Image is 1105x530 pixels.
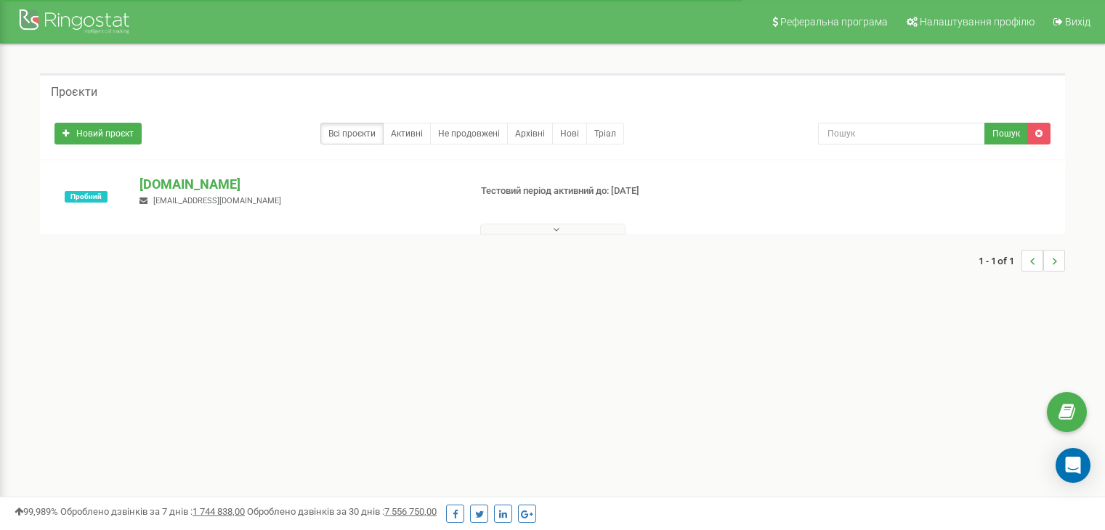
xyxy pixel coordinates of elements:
[507,123,553,144] a: Архівні
[384,506,437,517] u: 7 556 750,00
[430,123,508,144] a: Не продовжені
[1056,448,1090,483] div: Open Intercom Messenger
[979,235,1065,286] nav: ...
[481,184,713,198] p: Тестовий період активний до: [DATE]
[1065,16,1090,28] span: Вихід
[320,123,384,144] a: Всі проєкти
[153,196,281,205] span: [EMAIL_ADDRESS][DOMAIN_NAME]
[780,16,888,28] span: Реферальна програма
[818,123,985,144] input: Пошук
[51,86,97,99] h5: Проєкти
[586,123,624,144] a: Тріал
[193,506,245,517] u: 1 744 838,00
[984,123,1028,144] button: Пошук
[65,191,108,203] span: Пробний
[920,16,1035,28] span: Налаштування профілю
[54,123,142,144] a: Новий проєкт
[552,123,587,144] a: Нові
[979,250,1021,272] span: 1 - 1 of 1
[60,506,245,517] span: Оброблено дзвінків за 7 днів :
[15,506,58,517] span: 99,989%
[139,175,457,194] p: [DOMAIN_NAME]
[247,506,437,517] span: Оброблено дзвінків за 30 днів :
[383,123,431,144] a: Активні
